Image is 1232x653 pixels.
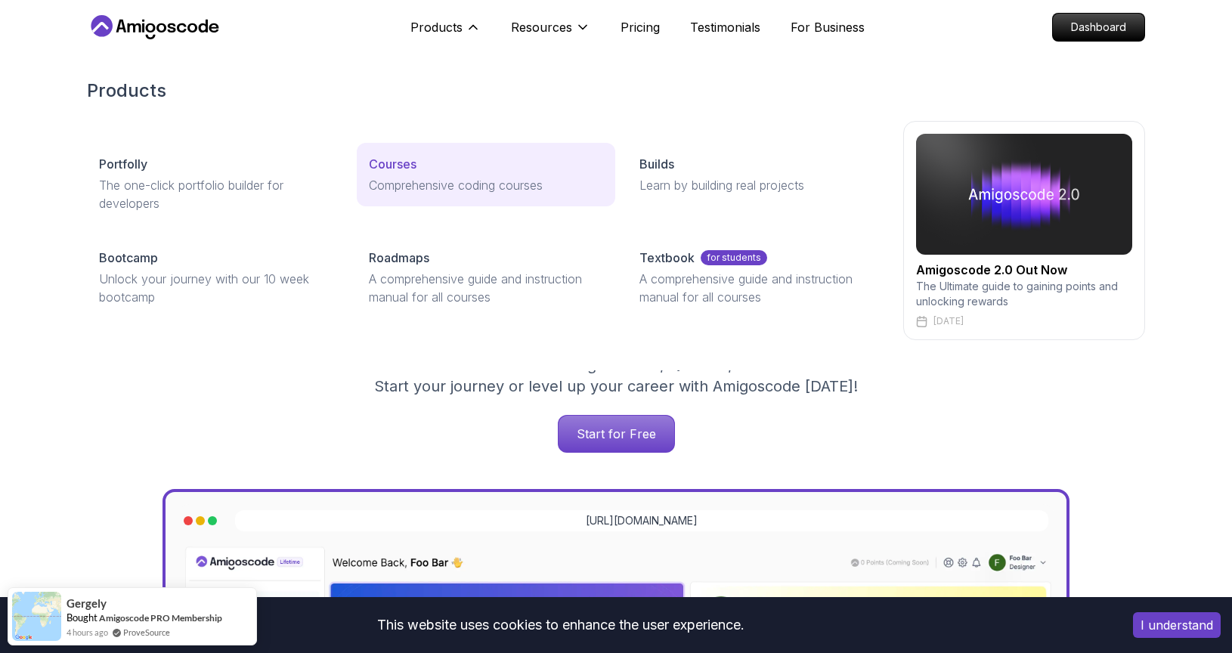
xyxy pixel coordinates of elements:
p: Start for Free [559,416,674,452]
a: [URL][DOMAIN_NAME] [586,513,698,528]
p: Roadmaps [369,249,429,267]
p: The Ultimate guide to gaining points and unlocking rewards [916,279,1132,309]
img: amigoscode 2.0 [916,134,1132,255]
button: Resources [511,18,590,48]
a: CoursesComprehensive coding courses [357,143,614,206]
p: The one-click portfolio builder for developers [99,176,333,212]
p: A comprehensive guide and instruction manual for all courses [369,270,602,306]
a: RoadmapsA comprehensive guide and instruction manual for all courses [357,237,614,318]
p: Dashboard [1053,14,1144,41]
a: Amigoscode PRO Membership [99,612,222,624]
p: Get unlimited access to coding , , and . Start your journey or level up your career with Amigosco... [362,354,870,397]
p: for students [701,250,767,265]
a: amigoscode 2.0Amigoscode 2.0 Out NowThe Ultimate guide to gaining points and unlocking rewards[DATE] [903,121,1145,340]
span: Bought [67,611,98,624]
p: Bootcamp [99,249,158,267]
a: Testimonials [690,18,760,36]
p: Products [410,18,463,36]
a: Dashboard [1052,13,1145,42]
p: Courses [369,155,416,173]
p: Resources [511,18,572,36]
p: Textbook [639,249,695,267]
img: provesource social proof notification image [12,592,61,641]
p: Builds [639,155,674,173]
a: Pricing [621,18,660,36]
a: PortfollyThe one-click portfolio builder for developers [87,143,345,224]
p: [DATE] [933,315,964,327]
a: Start for Free [558,415,675,453]
p: Unlock your journey with our 10 week bootcamp [99,270,333,306]
span: Gergely [67,597,107,610]
button: Accept cookies [1133,612,1221,638]
h2: Amigoscode 2.0 Out Now [916,261,1132,279]
h2: Products [87,79,1145,103]
a: Textbookfor studentsA comprehensive guide and instruction manual for all courses [627,237,885,318]
a: BootcampUnlock your journey with our 10 week bootcamp [87,237,345,318]
p: A comprehensive guide and instruction manual for all courses [639,270,873,306]
button: Products [410,18,481,48]
div: This website uses cookies to enhance the user experience. [11,608,1110,642]
a: For Business [791,18,865,36]
p: Learn by building real projects [639,176,873,194]
a: BuildsLearn by building real projects [627,143,885,206]
p: Portfolly [99,155,147,173]
p: Comprehensive coding courses [369,176,602,194]
a: ProveSource [123,626,170,639]
span: 4 hours ago [67,626,108,639]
